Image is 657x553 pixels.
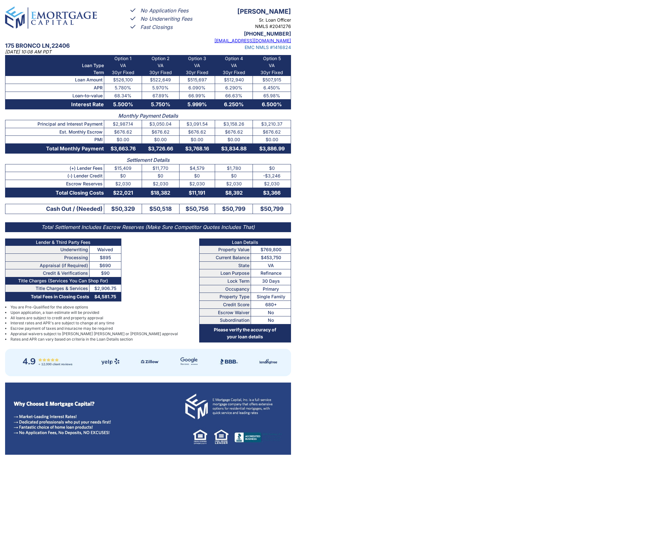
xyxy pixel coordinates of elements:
[199,6,291,17] p: [PERSON_NAME]
[94,286,116,291] span: $2,906.75
[186,121,208,127] span: $3,091.54
[153,181,168,186] span: $2,030
[260,205,284,212] span: $50,799
[199,261,251,269] th: State
[5,84,104,92] th: APR
[115,85,131,90] span: 5.780%
[99,263,111,268] span: $690
[5,253,90,261] th: Processing
[199,324,291,342] th: Please verify the accuracy of your loan details
[114,93,132,98] span: 68.34%
[10,331,178,337] span: Appraisal waivers subject to [PERSON_NAME] [PERSON_NAME] or [PERSON_NAME] approval
[227,165,241,171] span: $1,780
[104,69,142,76] td: 30yr Fixed
[5,238,121,246] th: Lender & Third Party Fees
[188,93,206,98] span: 66.99%
[199,316,251,324] th: Subordination
[150,77,171,82] span: $522,649
[188,85,206,90] span: 6.090%
[190,165,205,171] span: $4,579
[5,136,104,144] th: PMI
[231,173,237,178] span: $0
[251,261,291,269] td: VA
[259,145,285,152] span: $3,886.99
[225,190,243,196] span: $8,392
[101,270,110,276] span: $90
[179,69,215,76] td: 30yr Fixed
[5,76,104,84] th: Loan Amount
[120,173,126,178] span: $0
[199,285,251,293] th: Occupancy
[5,49,97,55] p: [DATE] 10:08 AM PDT
[253,69,291,76] td: 30yr Fixed
[199,30,291,38] p: [PHONE_NUMBER]
[149,121,172,127] span: $3,050.04
[266,137,278,142] span: $0.00
[5,62,104,69] th: Loan Type
[5,383,291,453] img: footer.jpg
[113,190,133,196] span: $22,021
[187,101,207,107] span: 5.999%
[253,62,291,69] td: VA
[263,173,281,178] span: -$3,246
[199,277,251,285] th: Lock Term
[5,180,104,188] th: Escrow Reserves
[5,154,291,164] th: Settlement Details
[10,326,113,331] span: Escrow payment of taxes and insuracne may be required
[199,308,251,316] th: Escrow Waiver
[186,205,209,212] span: $50,756
[5,109,291,120] th: Monthly Payment Details
[179,55,215,62] td: Option 3
[191,137,203,142] span: $0.00
[5,120,104,128] th: Principal and Interest Payment
[221,145,247,152] span: $3,834.88
[199,17,291,23] p: Sr. Loan Officer
[199,44,291,51] p: EMC NMLS #1416824
[185,145,209,152] span: $3,768.16
[5,277,121,285] th: Title Charges (Services You Can Shop For)
[10,305,88,310] span: You are Pre-Qualified for the above options
[225,129,243,135] span: $676.62
[5,204,104,214] th: Cash Out / (Needed)
[199,238,291,246] th: Loan Details
[104,55,142,62] td: Option 1
[154,137,167,142] span: $0.00
[152,85,169,90] span: 5.970%
[225,93,242,98] span: 66.63%
[223,121,244,127] span: $3,158.26
[262,77,281,82] span: $507,915
[117,137,129,142] span: $0.00
[5,269,90,277] th: Credit & Verifications
[188,129,206,135] span: $676.62
[263,93,280,98] span: 65.98%
[263,190,281,196] span: $3,366
[114,129,132,135] span: $676.62
[224,101,244,107] span: 6.250%
[199,269,251,277] th: Loan Purpose
[251,277,291,285] td: 30 Days
[149,205,172,212] span: $50,518
[5,222,291,232] p: Total Settlement Includes Escrow Reserves (Make Sure Competitor Quotes Includes That)
[253,55,291,62] td: Option 5
[226,181,242,186] span: $2,030
[151,190,170,196] span: $18,382
[199,293,251,301] th: Property Type
[261,247,281,252] span: $769,800
[262,101,282,107] span: 6.500%
[251,316,291,324] td: No
[251,269,291,277] td: Refinance
[251,285,291,293] td: Primary
[140,7,188,15] p: No Application Fees
[5,128,104,136] th: Est. Monthly Escrow
[224,77,244,82] span: $512,940
[10,337,133,342] span: Rates and APR can vary based on criteria in the Loan Details section
[140,23,173,31] p: Fast Closings
[215,55,253,62] td: Option 4
[89,246,121,254] td: Waived
[152,165,168,171] span: $11,770
[269,165,275,171] span: $0
[215,69,253,76] td: 30yr Fixed
[215,62,253,69] td: VA
[179,62,215,69] td: VA
[5,261,90,269] th: Appraisal (if Required)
